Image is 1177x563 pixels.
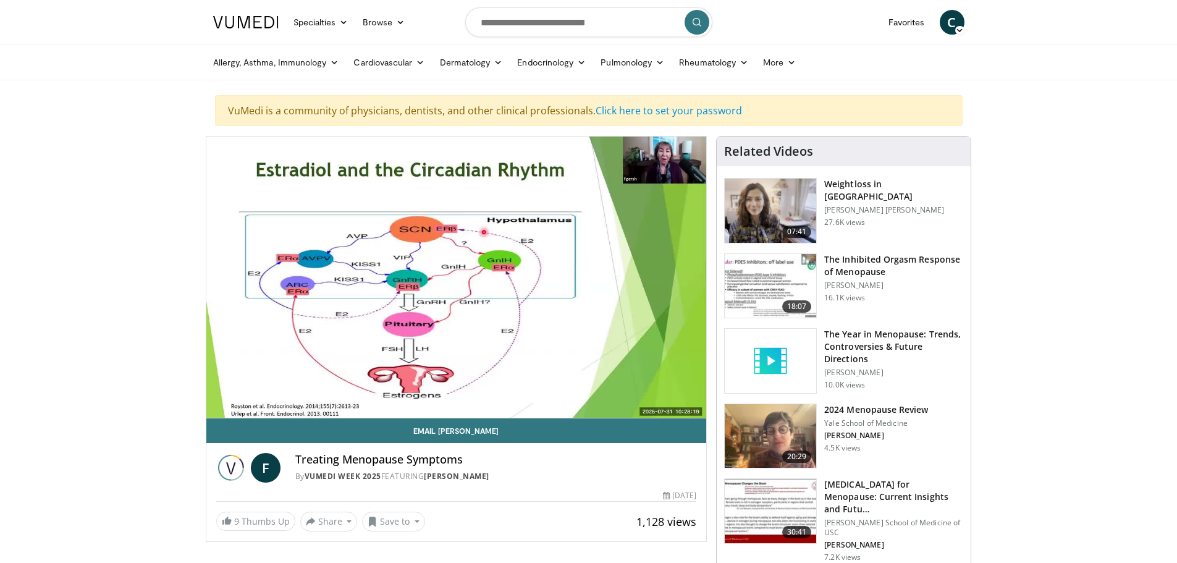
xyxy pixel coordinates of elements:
h3: [MEDICAL_DATA] for Menopause: Current Insights and Futu… [824,478,963,515]
p: 10.0K views [824,380,865,390]
a: Dermatology [432,50,510,75]
p: 16.1K views [824,293,865,303]
h3: 2024 Menopause Review [824,404,928,416]
p: [PERSON_NAME] [824,431,928,441]
p: [PERSON_NAME] [824,540,963,550]
a: More [756,50,803,75]
img: VuMedi Logo [213,16,279,28]
a: Click here to set your password [596,104,742,117]
span: 20:29 [782,451,812,463]
span: 30:41 [782,526,812,538]
img: 47271b8a-94f4-49c8-b914-2a3d3af03a9e.150x105_q85_crop-smart_upscale.jpg [725,479,816,543]
a: Favorites [881,10,932,35]
p: [PERSON_NAME] [PERSON_NAME] [824,205,963,215]
a: 9 Thumbs Up [216,512,295,531]
a: 30:41 [MEDICAL_DATA] for Menopause: Current Insights and Futu… [PERSON_NAME] School of Medicine o... [724,478,963,562]
a: Endocrinology [510,50,593,75]
div: VuMedi is a community of physicians, dentists, and other clinical professionals. [215,95,963,126]
h3: The Inhibited Orgasm Response of Menopause [824,253,963,278]
p: [PERSON_NAME] School of Medicine of USC [824,518,963,538]
button: Save to [362,512,425,531]
a: Rheumatology [672,50,756,75]
a: Vumedi Week 2025 [305,471,381,481]
div: By FEATURING [295,471,697,482]
h3: The Year in Menopause: Trends, Controversies & Future Directions [824,328,963,365]
p: [PERSON_NAME] [824,281,963,290]
img: 692f135d-47bd-4f7e-b54d-786d036e68d3.150x105_q85_crop-smart_upscale.jpg [725,404,816,468]
a: Browse [355,10,412,35]
p: 27.6K views [824,218,865,227]
p: 4.5K views [824,443,861,453]
span: 9 [234,515,239,527]
button: Share [300,512,358,531]
p: 7.2K views [824,552,861,562]
img: Vumedi Week 2025 [216,453,246,483]
h4: Related Videos [724,144,813,159]
span: 18:07 [782,300,812,313]
p: Yale School of Medicine [824,418,928,428]
img: 283c0f17-5e2d-42ba-a87c-168d447cdba4.150x105_q85_crop-smart_upscale.jpg [725,254,816,318]
h3: Weightloss in [GEOGRAPHIC_DATA] [824,178,963,203]
a: Email [PERSON_NAME] [206,418,707,443]
a: Cardiovascular [346,50,432,75]
p: [PERSON_NAME] [824,368,963,378]
img: video_placeholder_short.svg [725,329,816,393]
span: 1,128 views [636,514,696,529]
a: C [940,10,964,35]
a: 07:41 Weightloss in [GEOGRAPHIC_DATA] [PERSON_NAME] [PERSON_NAME] 27.6K views [724,178,963,243]
a: 20:29 2024 Menopause Review Yale School of Medicine [PERSON_NAME] 4.5K views [724,404,963,469]
a: [PERSON_NAME] [424,471,489,481]
h4: Treating Menopause Symptoms [295,453,697,467]
a: Allergy, Asthma, Immunology [206,50,347,75]
a: 18:07 The Inhibited Orgasm Response of Menopause [PERSON_NAME] 16.1K views [724,253,963,319]
a: Specialties [286,10,356,35]
a: F [251,453,281,483]
img: 9983fed1-7565-45be-8934-aef1103ce6e2.150x105_q85_crop-smart_upscale.jpg [725,179,816,243]
a: The Year in Menopause: Trends, Controversies & Future Directions [PERSON_NAME] 10.0K views [724,328,963,394]
input: Search topics, interventions [465,7,712,37]
span: 07:41 [782,226,812,238]
div: [DATE] [663,490,696,501]
video-js: Video Player [206,137,707,418]
a: Pulmonology [593,50,672,75]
